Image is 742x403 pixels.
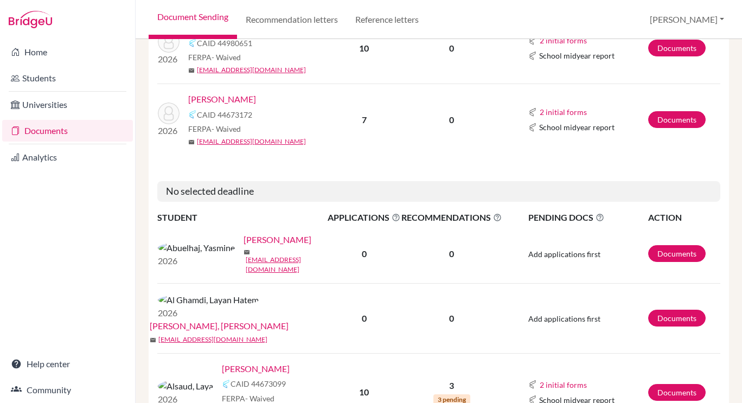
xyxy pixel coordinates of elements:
a: Documents [648,310,706,327]
span: PENDING DOCS [528,211,647,224]
p: 2026 [158,124,180,137]
b: 0 [362,313,367,323]
b: 0 [362,248,367,259]
img: Common App logo [528,52,537,60]
a: Community [2,379,133,401]
button: 2 initial forms [539,379,587,391]
b: 10 [359,387,369,397]
img: Common App logo [528,108,537,117]
a: [PERSON_NAME] [244,233,311,246]
a: [PERSON_NAME] [188,93,256,106]
span: Add applications first [528,250,600,259]
th: ACTION [648,210,720,225]
p: 0 [401,312,502,325]
h5: No selected deadline [157,181,720,202]
a: Documents [648,111,706,128]
span: CAID 44980651 [197,37,252,49]
p: 2026 [158,53,180,66]
span: RECOMMENDATIONS [401,211,502,224]
img: Common App logo [188,39,197,47]
img: Common App logo [528,380,537,389]
a: Documents [648,40,706,56]
b: 7 [362,114,367,125]
img: Common App logo [188,110,197,119]
a: Analytics [2,146,133,168]
p: 2026 [158,254,235,267]
span: - Waived [245,394,274,403]
button: 2 initial forms [539,106,587,118]
button: 2 initial forms [539,34,587,47]
a: Documents [648,384,706,401]
span: CAID 44673099 [231,378,286,389]
button: [PERSON_NAME] [645,9,729,30]
a: Universities [2,94,133,116]
a: [EMAIL_ADDRESS][DOMAIN_NAME] [158,335,267,344]
span: APPLICATIONS [328,211,400,224]
span: mail [188,67,195,74]
span: FERPA [188,123,241,135]
img: Al Ghamdi, Layan Hatem [158,293,259,306]
span: Add applications first [528,314,600,323]
span: mail [150,337,156,343]
p: 0 [401,247,502,260]
span: - Waived [212,124,241,133]
p: 0 [401,42,502,55]
img: Common App logo [528,123,537,132]
img: Common App logo [222,380,231,388]
span: mail [244,249,250,255]
a: [PERSON_NAME], [PERSON_NAME] [150,319,289,332]
a: [EMAIL_ADDRESS][DOMAIN_NAME] [197,65,306,75]
span: School midyear report [539,121,615,133]
img: Common App logo [528,36,537,45]
img: Baruwal Chhetri, Aleksandra [158,31,180,53]
img: Abuelhaj, Yasmine [158,241,235,254]
a: Documents [2,120,133,142]
a: Help center [2,353,133,375]
img: Alsaud, Laya [158,380,213,393]
p: 3 [401,379,502,392]
th: STUDENT [157,210,327,225]
span: CAID 44673172 [197,109,252,120]
img: Kiani, Jennah [158,103,180,124]
span: - Waived [212,53,241,62]
a: Home [2,41,133,63]
img: Bridge-U [9,11,52,28]
a: [EMAIL_ADDRESS][DOMAIN_NAME] [246,255,335,274]
p: 0 [401,113,502,126]
span: School midyear report [539,50,615,61]
b: 10 [359,43,369,53]
a: [EMAIL_ADDRESS][DOMAIN_NAME] [197,137,306,146]
span: mail [188,139,195,145]
a: Students [2,67,133,89]
span: FERPA [188,52,241,63]
p: 2026 [158,306,259,319]
a: Documents [648,245,706,262]
a: [PERSON_NAME] [222,362,290,375]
